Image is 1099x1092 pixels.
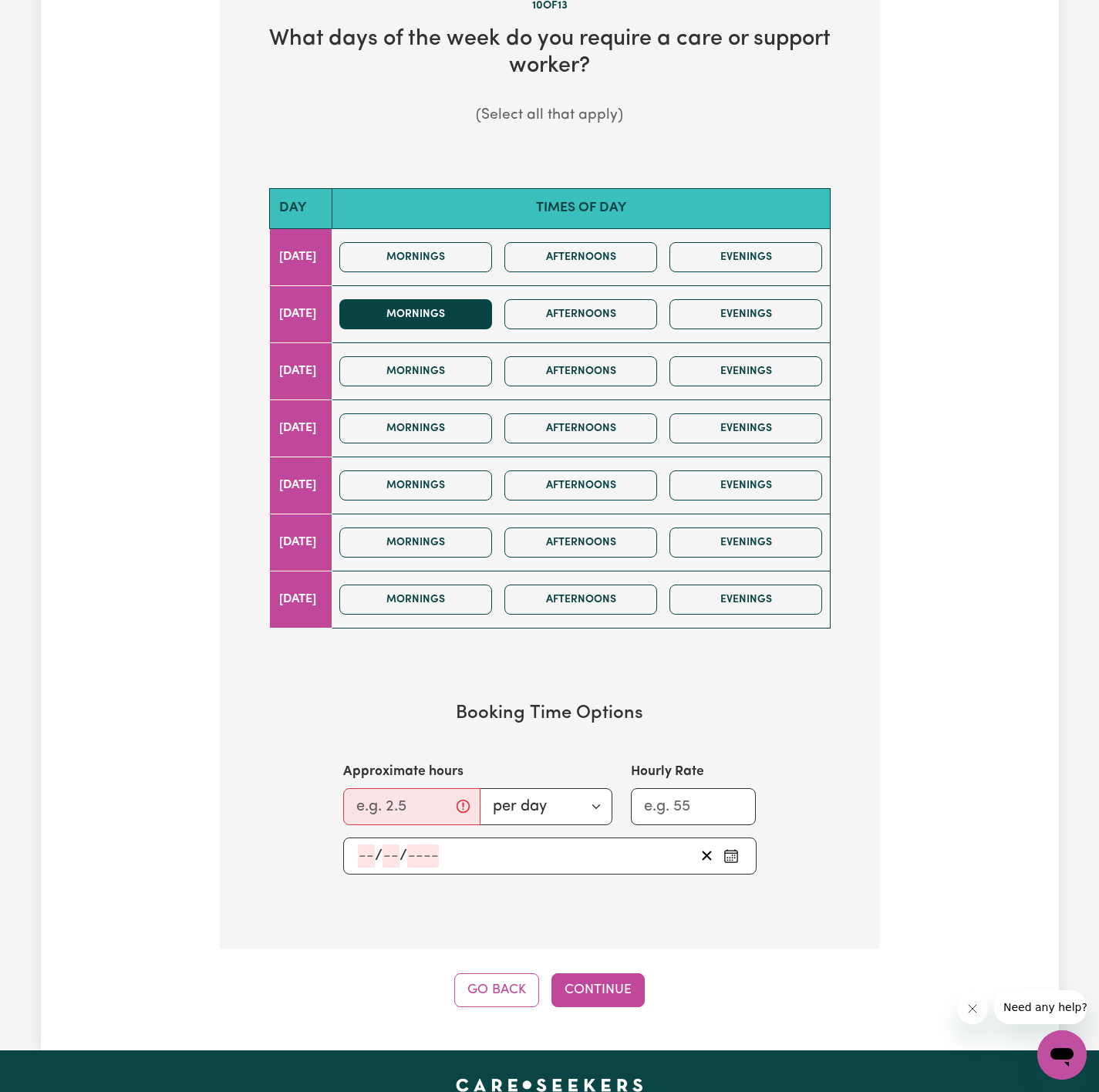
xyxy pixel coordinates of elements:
input: e.g. 2.5 [343,788,480,825]
button: Evenings [669,413,822,443]
td: [DATE] [269,399,332,457]
button: Afternoons [504,470,657,501]
input: ---- [407,844,439,868]
button: Mornings [339,585,492,615]
button: Evenings [669,356,822,386]
td: [DATE] [269,228,332,285]
th: Day [269,189,332,228]
label: Hourly Rate [631,762,704,782]
button: Mornings [339,242,492,272]
button: Go Back [454,973,539,1007]
th: Times of day [332,189,830,228]
button: Mornings [339,527,492,558]
button: Pick an approximate start date [719,844,743,868]
td: [DATE] [269,342,332,399]
input: -- [358,844,375,868]
input: e.g. 55 [631,788,757,825]
span: Need any help? [9,11,93,23]
iframe: Message from company [994,990,1087,1024]
button: Continue [551,973,645,1007]
button: Evenings [669,242,822,272]
button: Mornings [339,413,492,443]
label: Approximate hours [343,762,464,782]
td: [DATE] [269,571,332,628]
a: Careseekers home page [456,1078,643,1090]
span: / [375,848,383,865]
h3: Booking Time Options [269,703,831,725]
td: [DATE] [269,457,332,514]
button: Mornings [339,299,492,329]
h2: What days of the week do you require a care or support worker? [244,26,855,79]
button: Afternoons [504,527,657,558]
button: Clear start date [695,844,719,868]
p: (Select all that apply) [244,105,855,127]
td: [DATE] [269,514,332,571]
button: Evenings [669,299,822,329]
button: Afternoons [504,585,657,615]
iframe: Button to launch messaging window [1037,1030,1087,1080]
button: Afternoons [504,413,657,443]
span: / [399,848,407,865]
button: Afternoons [504,242,657,272]
button: Evenings [669,470,822,501]
button: Afternoons [504,299,657,329]
button: Evenings [669,585,822,615]
td: [DATE] [269,285,332,342]
iframe: Close message [957,993,988,1024]
button: Mornings [339,470,492,501]
button: Evenings [669,527,822,558]
button: Mornings [339,356,492,386]
button: Afternoons [504,356,657,386]
input: -- [383,844,399,868]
